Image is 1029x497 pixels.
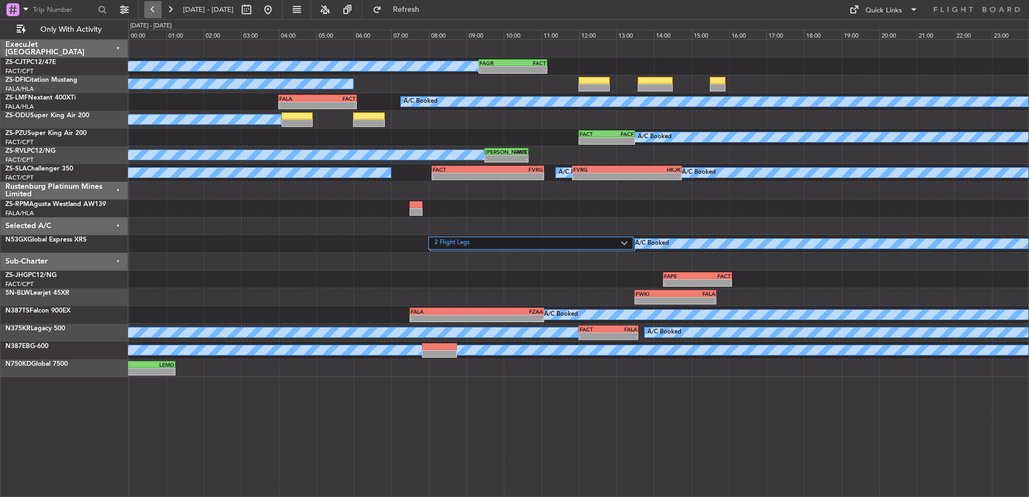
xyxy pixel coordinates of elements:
[477,315,543,322] div: -
[279,30,316,39] div: 04:00
[5,156,33,164] a: FACT/CPT
[506,155,527,162] div: -
[954,30,992,39] div: 22:00
[166,30,204,39] div: 01:00
[488,166,543,173] div: FVRG
[513,60,546,66] div: FACT
[5,166,27,172] span: ZS-SLA
[354,30,391,39] div: 06:00
[5,148,55,154] a: ZS-RVLPC12/NG
[580,333,608,339] div: -
[411,308,477,315] div: FALA
[5,95,28,101] span: ZS-LMF
[130,22,172,31] div: [DATE] - [DATE]
[675,290,715,297] div: FALA
[480,60,513,66] div: FAGR
[404,94,438,110] div: A/C Booked
[647,324,681,340] div: A/C Booked
[33,2,95,18] input: Trip Number
[5,130,87,137] a: ZS-PZUSuper King Air 200
[5,77,25,83] span: ZS-DFI
[391,30,429,39] div: 07:00
[636,297,675,304] div: -
[5,201,29,208] span: ZS-RPM
[675,297,715,304] div: -
[5,201,106,208] a: ZS-RPMAgusta Westland AW139
[844,1,924,18] button: Quick Links
[5,209,34,217] a: FALA/HLA
[5,325,65,332] a: N375KRLegacy 500
[5,325,31,332] span: N375KR
[5,130,27,137] span: ZS-PZU
[5,95,76,101] a: ZS-LMFNextant 400XTi
[635,236,669,252] div: A/C Booked
[28,26,114,33] span: Only With Activity
[5,148,27,154] span: ZS-RVL
[5,343,30,350] span: N387EB
[5,361,31,367] span: N750KD
[12,21,117,38] button: Only With Activity
[5,59,56,66] a: ZS-CJTPC12/47E
[682,165,716,181] div: A/C Booked
[621,241,628,245] img: arrow-gray.svg
[183,5,234,15] span: [DATE] - [DATE]
[559,165,593,181] div: A/C Booked
[842,30,879,39] div: 19:00
[5,308,30,314] span: N387TS
[5,361,68,367] a: N750KDGlobal 7500
[5,174,33,182] a: FACT/CPT
[368,1,432,18] button: Refresh
[627,166,681,173] div: HKJK
[917,30,954,39] div: 21:00
[5,272,28,279] span: ZS-JHG
[5,280,33,288] a: FACT/CPT
[434,239,621,248] label: 2 Flight Legs
[573,173,627,180] div: -
[477,308,543,315] div: FZAA
[316,30,354,39] div: 05:00
[5,59,26,66] span: ZS-CJT
[5,112,89,119] a: ZS-ODUSuper King Air 200
[384,6,429,13] span: Refresh
[5,343,48,350] a: N387EBG-600
[607,131,634,137] div: FACF
[5,103,34,111] a: FALA/HLA
[865,5,902,16] div: Quick Links
[664,273,697,279] div: FAPE
[480,67,513,73] div: -
[5,237,27,243] span: N53GX
[627,173,681,180] div: -
[433,166,488,173] div: FACT
[541,30,579,39] div: 11:00
[5,272,57,279] a: ZS-JHGPC12/NG
[544,307,578,323] div: A/C Booked
[5,85,34,93] a: FALA/HLA
[318,102,356,109] div: -
[608,326,637,332] div: FALA
[804,30,842,39] div: 18:00
[488,173,543,180] div: -
[579,30,617,39] div: 12:00
[697,280,731,286] div: -
[513,67,546,73] div: -
[504,30,541,39] div: 10:00
[636,290,675,297] div: FWKI
[692,30,729,39] div: 15:00
[433,173,488,180] div: -
[279,95,318,102] div: FALA
[485,148,506,155] div: [PERSON_NAME]
[616,30,654,39] div: 13:00
[580,131,607,137] div: FACT
[241,30,279,39] div: 03:00
[485,155,506,162] div: -
[506,148,527,155] div: FACT
[5,138,33,146] a: FACT/CPT
[5,77,77,83] a: ZS-DFICitation Mustang
[411,315,477,322] div: -
[766,30,804,39] div: 17:00
[5,290,69,296] a: 5N-BLWLearjet 45XR
[580,138,607,144] div: -
[5,112,30,119] span: ZS-ODU
[607,138,634,144] div: -
[5,237,87,243] a: N53GXGlobal Express XRS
